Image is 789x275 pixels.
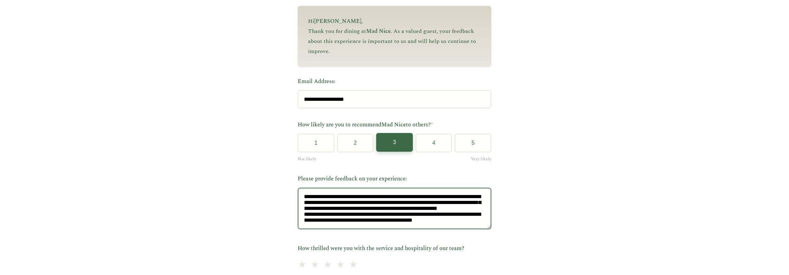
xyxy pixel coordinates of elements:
span: Mad Nice [366,27,391,35]
button: 1 [298,134,334,152]
label: Email Address: [298,77,491,86]
span: ★ [349,257,358,273]
button: 3 [376,133,413,152]
p: Thank you for dining at . As a valued guest, your feedback about this experience is important to ... [308,26,481,56]
span: ★ [310,257,319,273]
span: [PERSON_NAME] [314,17,361,25]
p: Hi , [308,16,481,26]
button: 5 [455,134,491,152]
label: How thrilled were you with the service and hospitality of our team? [298,244,491,253]
span: ★ [323,257,332,273]
label: How likely are you to recommend to others? [298,121,491,130]
label: Please provide feedback on your experience: [298,175,491,184]
button: 4 [416,134,452,152]
span: ★ [298,257,306,273]
span: Not likely [298,156,316,162]
span: Mad Nice [381,121,406,129]
span: Very likely [471,156,491,162]
span: ★ [336,257,345,273]
button: 2 [337,134,374,152]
